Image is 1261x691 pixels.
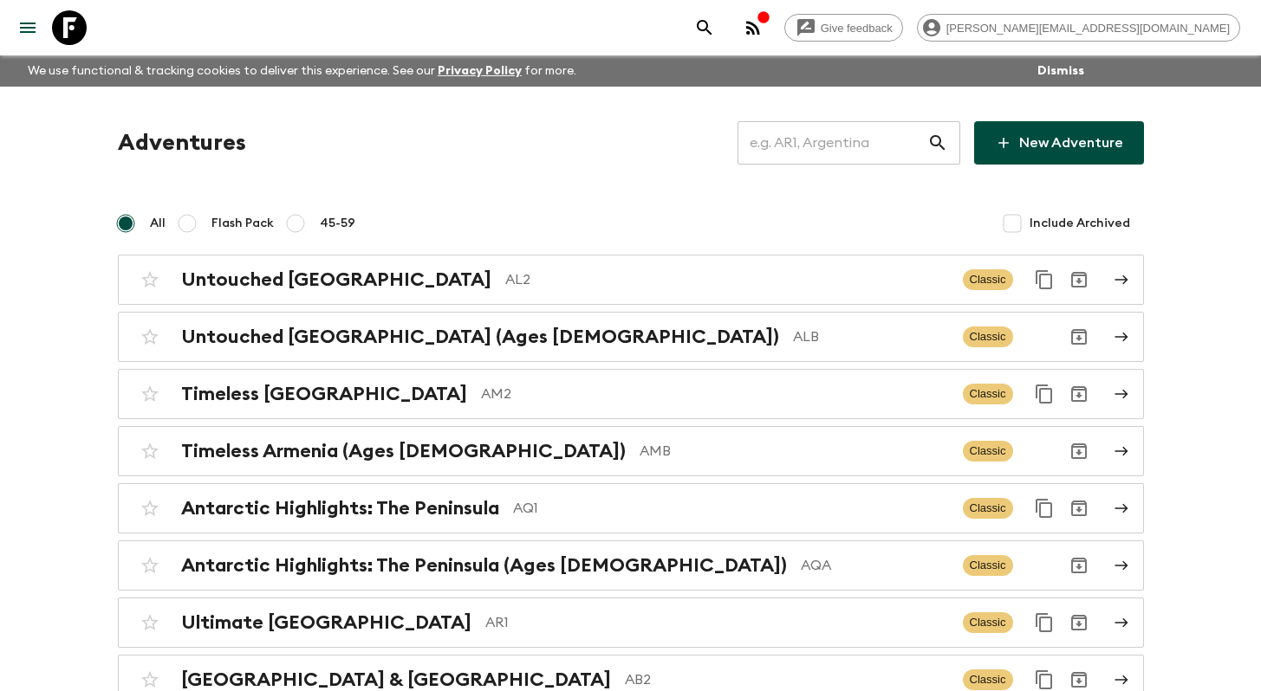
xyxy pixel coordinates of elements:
[811,22,902,35] span: Give feedback
[687,10,722,45] button: search adventures
[481,384,949,404] p: AM2
[1062,548,1096,583] button: Archive
[1062,262,1096,297] button: Archive
[320,215,355,232] span: 45-59
[937,22,1239,35] span: [PERSON_NAME][EMAIL_ADDRESS][DOMAIN_NAME]
[963,498,1013,519] span: Classic
[1062,491,1096,526] button: Archive
[181,326,779,348] h2: Untouched [GEOGRAPHIC_DATA] (Ages [DEMOGRAPHIC_DATA])
[118,540,1144,591] a: Antarctic Highlights: The Peninsula (Ages [DEMOGRAPHIC_DATA])AQAClassicArchive
[181,554,787,577] h2: Antarctic Highlights: The Peninsula (Ages [DEMOGRAPHIC_DATA])
[211,215,274,232] span: Flash Pack
[118,312,1144,362] a: Untouched [GEOGRAPHIC_DATA] (Ages [DEMOGRAPHIC_DATA])ALBClassicArchive
[963,555,1013,576] span: Classic
[118,426,1144,476] a: Timeless Armenia (Ages [DEMOGRAPHIC_DATA])AMBClassicArchive
[10,10,45,45] button: menu
[1062,320,1096,354] button: Archive
[485,612,949,633] p: AR1
[963,669,1013,690] span: Classic
[963,384,1013,404] span: Classic
[963,612,1013,633] span: Classic
[1030,215,1130,232] span: Include Archived
[181,611,471,634] h2: Ultimate [GEOGRAPHIC_DATA]
[640,441,949,462] p: AMB
[1033,59,1089,83] button: Dismiss
[118,255,1144,305] a: Untouched [GEOGRAPHIC_DATA]AL2ClassicDuplicate for 45-59Archive
[793,326,949,347] p: ALB
[963,326,1013,347] span: Classic
[118,597,1144,648] a: Ultimate [GEOGRAPHIC_DATA]AR1ClassicDuplicate for 45-59Archive
[181,497,499,520] h2: Antarctic Highlights: The Peninsula
[118,126,246,160] h1: Adventures
[1062,377,1096,411] button: Archive
[150,215,166,232] span: All
[1062,434,1096,468] button: Archive
[625,669,949,690] p: AB2
[963,441,1013,462] span: Classic
[738,119,927,167] input: e.g. AR1, Argentina
[181,268,491,291] h2: Untouched [GEOGRAPHIC_DATA]
[505,269,949,290] p: AL2
[438,65,522,77] a: Privacy Policy
[181,668,611,691] h2: [GEOGRAPHIC_DATA] & [GEOGRAPHIC_DATA]
[513,498,949,519] p: AQ1
[118,369,1144,419] a: Timeless [GEOGRAPHIC_DATA]AM2ClassicDuplicate for 45-59Archive
[181,440,626,462] h2: Timeless Armenia (Ages [DEMOGRAPHIC_DATA])
[1027,605,1062,640] button: Duplicate for 45-59
[963,269,1013,290] span: Classic
[1062,605,1096,640] button: Archive
[1027,377,1062,411] button: Duplicate for 45-59
[1027,262,1062,297] button: Duplicate for 45-59
[974,121,1144,165] a: New Adventure
[917,14,1240,42] div: [PERSON_NAME][EMAIL_ADDRESS][DOMAIN_NAME]
[118,483,1144,533] a: Antarctic Highlights: The PeninsulaAQ1ClassicDuplicate for 45-59Archive
[784,14,903,42] a: Give feedback
[1027,491,1062,526] button: Duplicate for 45-59
[801,555,949,576] p: AQA
[181,383,467,405] h2: Timeless [GEOGRAPHIC_DATA]
[21,55,583,87] p: We use functional & tracking cookies to deliver this experience. See our for more.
